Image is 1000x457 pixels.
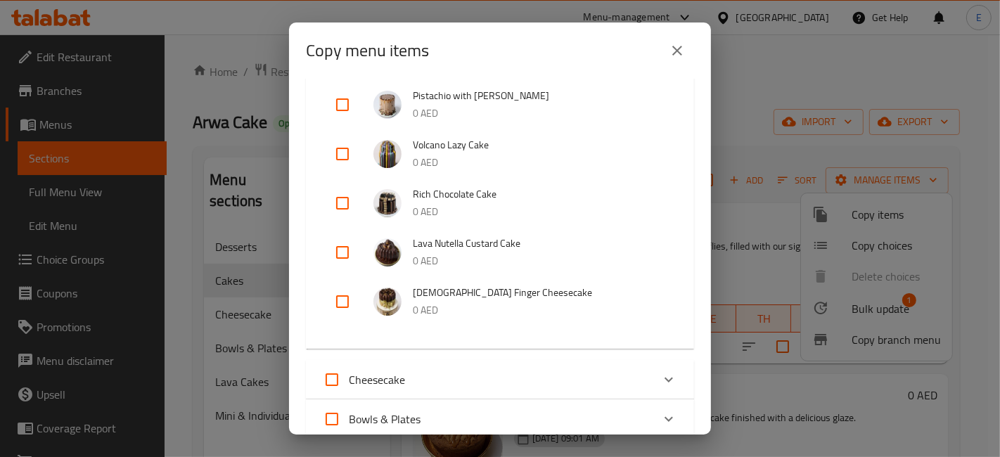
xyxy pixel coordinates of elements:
[373,140,402,168] img: Volcano Lazy Cake
[306,39,429,62] h2: Copy menu items
[413,203,666,221] p: 0 AED
[413,186,666,203] span: Rich Chocolate Cake
[413,136,666,154] span: Volcano Lazy Cake
[373,189,402,217] img: Rich Chocolate Cake
[315,363,405,397] label: Acknowledge
[315,402,421,436] label: Acknowledge
[306,399,694,439] div: Expand
[413,105,666,122] p: 0 AED
[306,360,694,399] div: Expand
[349,408,421,430] span: Bowls & Plates
[413,87,666,105] span: Pistachio with [PERSON_NAME]
[373,238,402,266] img: Lava Nutella Custard Cake
[413,252,666,270] p: 0 AED
[373,91,402,119] img: Pistachio with Nutella Cake
[349,369,405,390] span: Cheesecake
[373,288,402,316] img: Lady Finger Cheesecake
[413,235,666,252] span: Lava Nutella Custard Cake
[413,154,666,172] p: 0 AED
[413,284,666,302] span: [DEMOGRAPHIC_DATA] Finger Cheesecake
[413,302,666,319] p: 0 AED
[660,34,694,67] button: close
